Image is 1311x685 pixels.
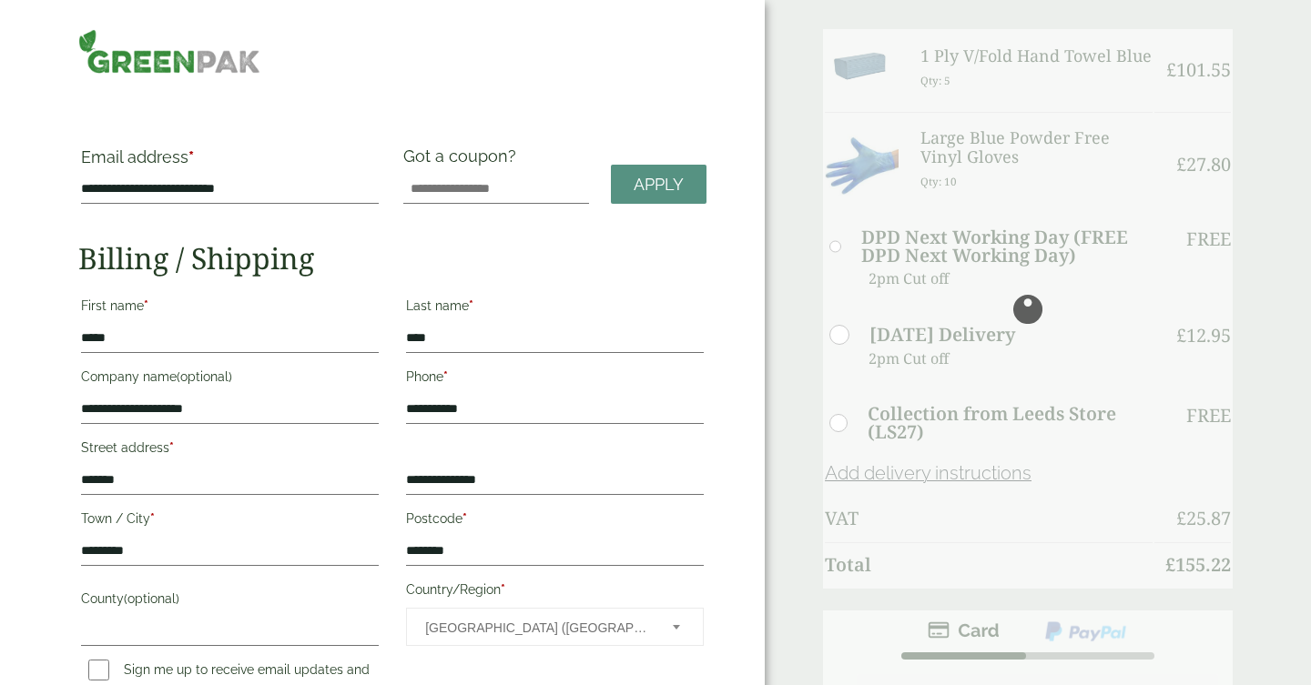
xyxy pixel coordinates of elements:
input: Sign me up to receive email updates and news(optional) [88,660,109,680]
label: Got a coupon? [403,146,523,175]
label: Company name [81,364,379,395]
abbr: required [462,511,467,526]
abbr: required [150,511,155,526]
img: GreenPak Supplies [78,29,260,74]
label: Last name [406,293,704,324]
label: Country/Region [406,577,704,608]
label: Street address [81,435,379,466]
abbr: required [144,298,148,313]
a: Apply [611,165,706,204]
label: First name [81,293,379,324]
label: County [81,586,379,617]
label: Postcode [406,506,704,537]
label: Town / City [81,506,379,537]
h2: Billing / Shipping [78,241,706,276]
abbr: required [501,582,505,597]
span: United Kingdom (UK) [425,609,648,647]
abbr: required [443,369,448,384]
span: (optional) [124,591,179,606]
span: Country/Region [406,608,704,646]
abbr: required [469,298,473,313]
abbr: required [188,147,194,166]
abbr: required [169,440,174,455]
span: (optional) [177,369,232,384]
label: Email address [81,149,379,175]
label: Phone [406,364,704,395]
span: Apply [634,175,684,195]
